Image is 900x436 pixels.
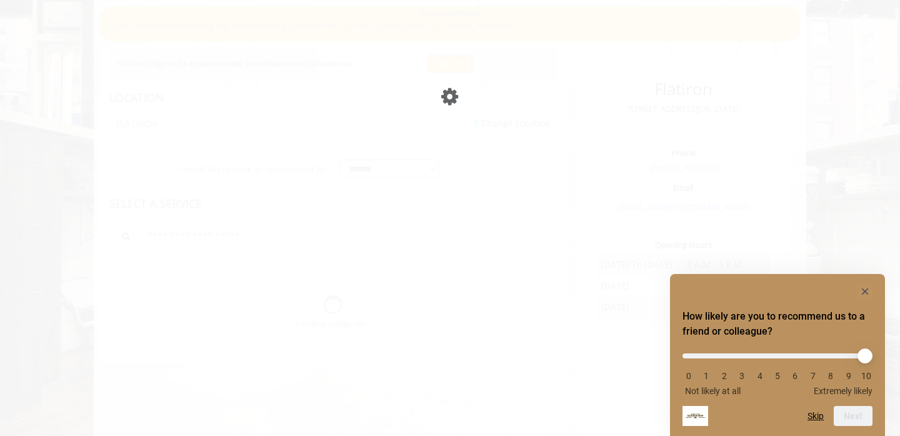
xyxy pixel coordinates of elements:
button: Skip [807,411,824,421]
li: 2 [718,371,731,381]
li: 6 [789,371,801,381]
li: 5 [771,371,784,381]
li: 10 [860,371,872,381]
div: How likely are you to recommend us to a friend or colleague? Select an option from 0 to 10, with ... [682,284,872,426]
li: 0 [682,371,695,381]
li: 9 [842,371,855,381]
li: 8 [824,371,837,381]
li: 4 [754,371,766,381]
li: 1 [700,371,712,381]
li: 7 [807,371,819,381]
button: Next question [834,406,872,426]
h2: How likely are you to recommend us to a friend or colleague? Select an option from 0 to 10, with ... [682,309,872,339]
div: How likely are you to recommend us to a friend or colleague? Select an option from 0 to 10, with ... [682,344,872,396]
li: 3 [736,371,748,381]
span: Not likely at all [685,386,741,396]
span: Extremely likely [814,386,872,396]
button: Hide survey [857,284,872,299]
